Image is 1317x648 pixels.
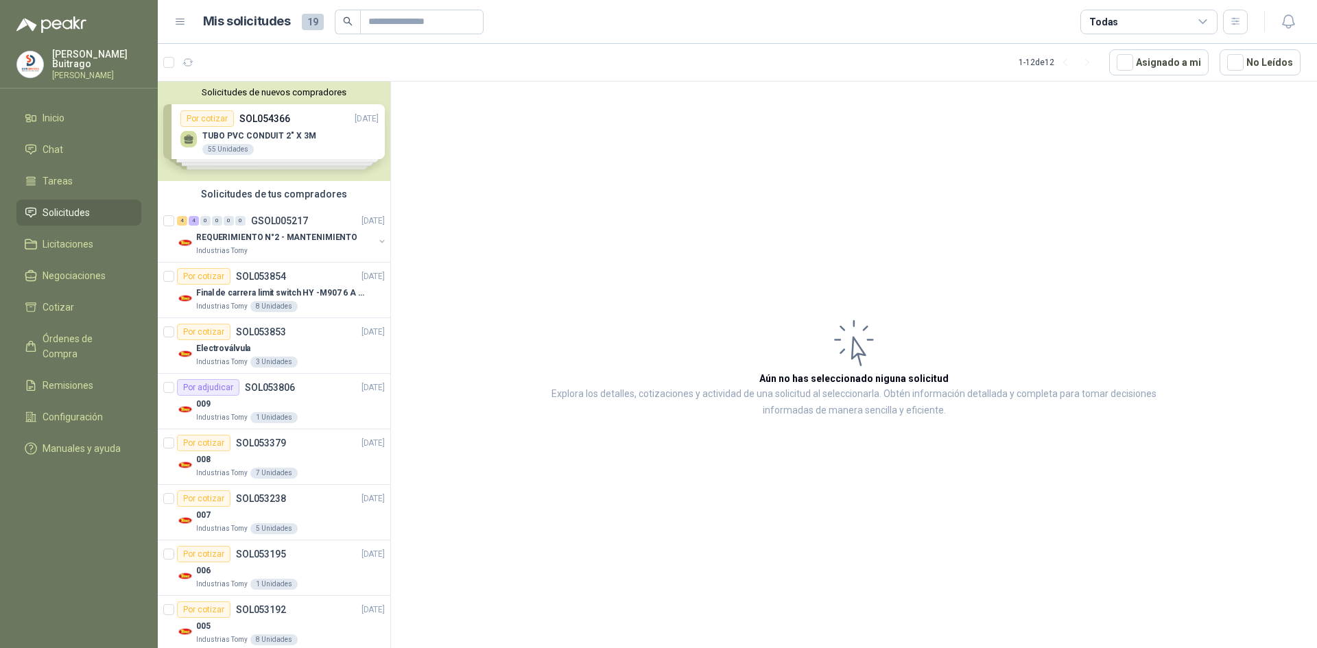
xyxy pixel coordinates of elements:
a: Tareas [16,168,141,194]
img: Company Logo [177,235,193,251]
a: Solicitudes [16,200,141,226]
p: Industrias Tomy [196,301,248,312]
p: SOL053806 [245,383,295,392]
p: Explora los detalles, cotizaciones y actividad de una solicitud al seleccionarla. Obtén informaci... [528,386,1180,419]
a: Manuales y ayuda [16,435,141,461]
a: Por cotizarSOL053854[DATE] Company LogoFinal de carrera limit switch HY -M907 6 A - 250 V a.cIndu... [158,263,390,318]
div: Por cotizar [177,546,230,562]
p: [DATE] [361,215,385,228]
img: Company Logo [17,51,43,77]
div: Por cotizar [177,490,230,507]
p: 006 [196,564,211,577]
div: Todas [1089,14,1118,29]
p: Industrias Tomy [196,468,248,479]
span: Manuales y ayuda [43,441,121,456]
p: [PERSON_NAME] Buitrago [52,49,141,69]
span: Órdenes de Compra [43,331,128,361]
a: Configuración [16,404,141,430]
button: Solicitudes de nuevos compradores [163,87,385,97]
div: 0 [235,216,246,226]
a: Chat [16,136,141,163]
span: Cotizar [43,300,74,315]
p: Industrias Tomy [196,634,248,645]
div: 8 Unidades [250,301,298,312]
div: 1 Unidades [250,579,298,590]
p: SOL053853 [236,327,286,337]
p: [DATE] [361,326,385,339]
span: search [343,16,353,26]
a: Remisiones [16,372,141,398]
img: Company Logo [177,568,193,584]
p: REQUERIMIENTO N°2 - MANTENIMIENTO [196,231,357,244]
h1: Mis solicitudes [203,12,291,32]
p: [DATE] [361,381,385,394]
div: 1 - 12 de 12 [1019,51,1098,73]
div: 0 [200,216,211,226]
p: 008 [196,453,211,466]
div: 5 Unidades [250,523,298,534]
div: Solicitudes de nuevos compradoresPor cotizarSOL054366[DATE] TUBO PVC CONDUIT 2" X 3M55 UnidadesPo... [158,82,390,181]
p: [PERSON_NAME] [52,71,141,80]
p: [DATE] [361,270,385,283]
a: Por cotizarSOL053379[DATE] Company Logo008Industrias Tomy7 Unidades [158,429,390,485]
a: Licitaciones [16,231,141,257]
p: 005 [196,620,211,633]
img: Company Logo [177,457,193,473]
div: 1 Unidades [250,412,298,423]
span: Tareas [43,173,73,189]
p: Industrias Tomy [196,523,248,534]
p: [DATE] [361,548,385,561]
p: Electroválvula [196,342,250,355]
span: Negociaciones [43,268,106,283]
button: No Leídos [1220,49,1301,75]
span: Inicio [43,110,64,125]
div: Por cotizar [177,435,230,451]
div: 0 [224,216,234,226]
img: Company Logo [177,401,193,418]
div: 3 Unidades [250,357,298,368]
img: Company Logo [177,512,193,529]
span: Remisiones [43,378,93,393]
span: Solicitudes [43,205,90,220]
img: Company Logo [177,290,193,307]
a: Negociaciones [16,263,141,289]
p: SOL053854 [236,272,286,281]
div: 4 [189,216,199,226]
div: Por cotizar [177,324,230,340]
a: Órdenes de Compra [16,326,141,367]
a: Cotizar [16,294,141,320]
div: 8 Unidades [250,634,298,645]
img: Company Logo [177,346,193,362]
img: Logo peakr [16,16,86,33]
button: Asignado a mi [1109,49,1209,75]
p: Final de carrera limit switch HY -M907 6 A - 250 V a.c [196,287,367,300]
a: Por cotizarSOL053195[DATE] Company Logo006Industrias Tomy1 Unidades [158,540,390,596]
img: Company Logo [177,623,193,640]
span: Configuración [43,409,103,424]
p: [DATE] [361,437,385,450]
p: SOL053195 [236,549,286,559]
p: [DATE] [361,492,385,505]
a: Por adjudicarSOL053806[DATE] Company Logo009Industrias Tomy1 Unidades [158,374,390,429]
span: 19 [302,14,324,30]
p: 009 [196,398,211,411]
div: 7 Unidades [250,468,298,479]
div: Por cotizar [177,268,230,285]
a: 4 4 0 0 0 0 GSOL005217[DATE] Company LogoREQUERIMIENTO N°2 - MANTENIMIENTOIndustrias Tomy [177,213,388,256]
a: Por cotizarSOL053853[DATE] Company LogoElectroválvulaIndustrias Tomy3 Unidades [158,318,390,374]
h3: Aún no has seleccionado niguna solicitud [759,371,949,386]
div: Por adjudicar [177,379,239,396]
div: Por cotizar [177,601,230,618]
p: Industrias Tomy [196,412,248,423]
p: 007 [196,509,211,522]
p: Industrias Tomy [196,579,248,590]
p: Industrias Tomy [196,245,248,256]
p: [DATE] [361,603,385,616]
div: 0 [212,216,222,226]
a: Por cotizarSOL053238[DATE] Company Logo007Industrias Tomy5 Unidades [158,485,390,540]
p: GSOL005217 [251,216,308,226]
div: 4 [177,216,187,226]
p: SOL053238 [236,494,286,503]
p: Industrias Tomy [196,357,248,368]
span: Licitaciones [43,237,93,252]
